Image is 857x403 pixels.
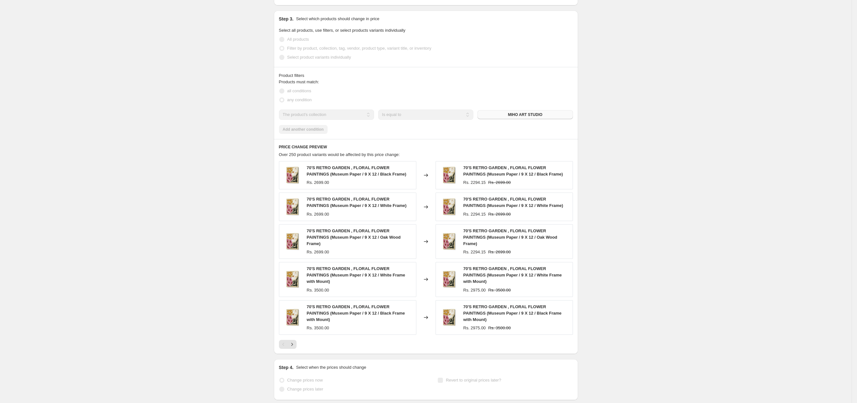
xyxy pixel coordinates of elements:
strike: Rs. 2699.00 [488,179,511,186]
img: 70S-RETRO-GARDEN-BOTANICAL-ART-PAINTINGS-GALLERY-WRAP_80x.jpg [282,270,302,289]
span: 70'S RETRO GARDEN , FLORAL FLOWER PAINTINGS (Museum Paper / 9 X 12 / Oak Wood Frame) [463,228,558,246]
span: Filter by product, collection, tag, vendor, product type, variant title, or inventory [287,46,431,51]
span: any condition [287,97,312,102]
nav: Pagination [279,340,297,349]
span: Select product variants individually [287,55,351,60]
h2: Step 3. [279,16,294,22]
strike: Rs. 2699.00 [488,211,511,218]
span: all conditions [287,88,311,93]
img: 70S-RETRO-GARDEN-BOTANICAL-ART-PAINTINGS-GALLERY-WRAP_80x.jpg [282,308,302,327]
img: 70S-RETRO-GARDEN-BOTANICAL-ART-PAINTINGS-GALLERY-WRAP_80x.jpg [439,166,458,185]
span: Change prices now [287,378,323,382]
span: Revert to original prices later? [446,378,501,382]
span: 70'S RETRO GARDEN , FLORAL FLOWER PAINTINGS (Museum Paper / 9 X 12 / Black Frame with Mount) [463,304,562,322]
span: 70'S RETRO GARDEN , FLORAL FLOWER PAINTINGS (Museum Paper / 9 X 12 / White Frame) [463,197,563,208]
img: 70S-RETRO-GARDEN-BOTANICAL-ART-PAINTINGS-GALLERY-WRAP_80x.jpg [439,270,458,289]
img: 70S-RETRO-GARDEN-BOTANICAL-ART-PAINTINGS-GALLERY-WRAP_80x.jpg [282,232,302,251]
div: Rs. 2294.15 [463,211,486,218]
h2: Step 4. [279,364,294,371]
div: Rs. 2294.15 [463,249,486,255]
span: 70'S RETRO GARDEN , FLORAL FLOWER PAINTINGS (Museum Paper / 9 X 12 / Black Frame) [307,165,406,177]
div: Rs. 2294.15 [463,179,486,186]
span: 70'S RETRO GARDEN , FLORAL FLOWER PAINTINGS (Museum Paper / 9 X 12 / White Frame with Mount) [463,266,562,284]
img: 70S-RETRO-GARDEN-BOTANICAL-ART-PAINTINGS-GALLERY-WRAP_80x.jpg [282,166,302,185]
div: Rs. 2699.00 [307,211,329,218]
span: 70'S RETRO GARDEN , FLORAL FLOWER PAINTINGS (Museum Paper / 9 X 12 / White Frame) [307,197,407,208]
h6: PRICE CHANGE PREVIEW [279,144,573,150]
span: Change prices later [287,387,323,391]
strike: Rs. 3500.00 [488,287,511,293]
img: 70S-RETRO-GARDEN-BOTANICAL-ART-PAINTINGS-GALLERY-WRAP_80x.jpg [439,232,458,251]
span: 70'S RETRO GARDEN , FLORAL FLOWER PAINTINGS (Museum Paper / 9 X 12 / Black Frame with Mount) [307,304,405,322]
div: Rs. 2699.00 [307,179,329,186]
div: Product filters [279,72,573,79]
div: Rs. 2975.00 [463,287,486,293]
div: Rs. 2975.00 [463,325,486,331]
p: Select when the prices should change [296,364,366,371]
button: Next [288,340,297,349]
p: Select which products should change in price [296,16,379,22]
strike: Rs. 2699.00 [488,249,511,255]
div: Rs. 3500.00 [307,287,329,293]
div: Rs. 3500.00 [307,325,329,331]
span: 70'S RETRO GARDEN , FLORAL FLOWER PAINTINGS (Museum Paper / 9 X 12 / Oak Wood Frame) [307,228,401,246]
span: Over 250 product variants would be affected by this price change: [279,152,400,157]
span: Products must match: [279,79,319,84]
img: 70S-RETRO-GARDEN-BOTANICAL-ART-PAINTINGS-GALLERY-WRAP_80x.jpg [439,308,458,327]
img: 70S-RETRO-GARDEN-BOTANICAL-ART-PAINTINGS-GALLERY-WRAP_80x.jpg [439,197,458,217]
span: All products [287,37,309,42]
strike: Rs. 3500.00 [488,325,511,331]
div: Rs. 2699.00 [307,249,329,255]
img: 70S-RETRO-GARDEN-BOTANICAL-ART-PAINTINGS-GALLERY-WRAP_80x.jpg [282,197,302,217]
span: 70'S RETRO GARDEN , FLORAL FLOWER PAINTINGS (Museum Paper / 9 X 12 / Black Frame) [463,165,563,177]
span: 70'S RETRO GARDEN , FLORAL FLOWER PAINTINGS (Museum Paper / 9 X 12 / White Frame with Mount) [307,266,405,284]
span: Select all products, use filters, or select products variants individually [279,28,405,33]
